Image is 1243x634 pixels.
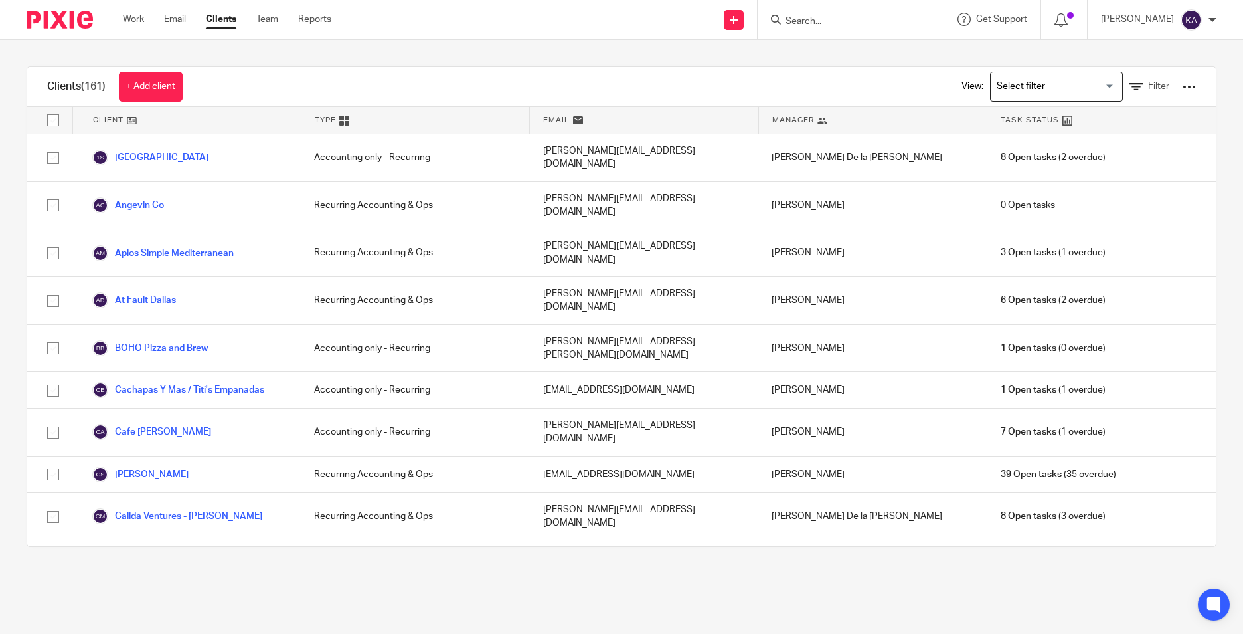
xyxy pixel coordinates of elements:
[758,229,987,276] div: [PERSON_NAME]
[301,493,529,540] div: Recurring Accounting & Ops
[758,182,987,229] div: [PERSON_NAME]
[530,457,758,492] div: [EMAIL_ADDRESS][DOMAIN_NAME]
[92,424,108,440] img: svg%3E
[758,134,987,181] div: [PERSON_NAME] De la [PERSON_NAME]
[758,372,987,408] div: [PERSON_NAME]
[301,540,529,589] div: Recurring Accounting & Ops
[758,277,987,324] div: [PERSON_NAME]
[990,72,1123,102] div: Search for option
[1001,342,1056,355] span: 1 Open tasks
[784,16,904,28] input: Search
[41,108,66,133] input: Select all
[772,114,814,126] span: Manager
[1001,294,1106,307] span: (2 overdue)
[92,382,108,398] img: svg%3E
[301,325,529,372] div: Accounting only - Recurring
[543,114,570,126] span: Email
[92,197,164,213] a: Angevin Co
[530,540,758,589] div: [EMAIL_ADDRESS][DOMAIN_NAME]
[301,409,529,456] div: Accounting only - Recurring
[256,13,278,26] a: Team
[530,325,758,372] div: [PERSON_NAME][EMAIL_ADDRESS][PERSON_NAME][DOMAIN_NAME]
[119,72,183,102] a: + Add client
[315,114,336,126] span: Type
[758,409,987,456] div: [PERSON_NAME]
[1001,246,1106,259] span: (1 overdue)
[164,13,186,26] a: Email
[1001,246,1056,259] span: 3 Open tasks
[301,277,529,324] div: Recurring Accounting & Ops
[92,340,108,356] img: svg%3E
[530,409,758,456] div: [PERSON_NAME][EMAIL_ADDRESS][DOMAIN_NAME]
[992,75,1115,98] input: Search for option
[758,493,987,540] div: [PERSON_NAME] De la [PERSON_NAME]
[530,182,758,229] div: [PERSON_NAME][EMAIL_ADDRESS][DOMAIN_NAME]
[92,508,262,524] a: Calida Ventures - [PERSON_NAME]
[1001,342,1106,355] span: (0 overdue)
[301,229,529,276] div: Recurring Accounting & Ops
[1148,82,1169,91] span: Filter
[1001,510,1056,523] span: 8 Open tasks
[123,13,144,26] a: Work
[530,493,758,540] div: [PERSON_NAME][EMAIL_ADDRESS][DOMAIN_NAME]
[92,150,108,165] img: svg%3E
[1001,468,1116,481] span: (35 overdue)
[1001,151,1056,164] span: 8 Open tasks
[93,114,124,126] span: Client
[530,229,758,276] div: [PERSON_NAME][EMAIL_ADDRESS][DOMAIN_NAME]
[1001,425,1106,439] span: (1 overdue)
[92,245,234,261] a: Aplos Simple Mediterranean
[530,134,758,181] div: [PERSON_NAME][EMAIL_ADDRESS][DOMAIN_NAME]
[92,150,208,165] a: [GEOGRAPHIC_DATA]
[298,13,331,26] a: Reports
[92,467,189,482] a: [PERSON_NAME]
[1001,151,1106,164] span: (2 overdue)
[758,457,987,492] div: [PERSON_NAME]
[1181,9,1202,31] img: svg%3E
[530,372,758,408] div: [EMAIL_ADDRESS][DOMAIN_NAME]
[92,292,108,308] img: svg%3E
[92,382,264,398] a: Cachapas Y Mas / Titi's Empanadas
[206,13,236,26] a: Clients
[530,277,758,324] div: [PERSON_NAME][EMAIL_ADDRESS][DOMAIN_NAME]
[92,197,108,213] img: svg%3E
[92,467,108,482] img: svg%3E
[47,80,106,94] h1: Clients
[27,11,93,29] img: Pixie
[1001,199,1055,212] span: 0 Open tasks
[1001,294,1056,307] span: 6 Open tasks
[1001,383,1056,397] span: 1 Open tasks
[301,457,529,492] div: Recurring Accounting & Ops
[301,182,529,229] div: Recurring Accounting & Ops
[1001,468,1062,481] span: 39 Open tasks
[976,15,1027,24] span: Get Support
[1001,383,1106,397] span: (1 overdue)
[92,245,108,261] img: svg%3E
[1001,114,1059,126] span: Task Status
[301,134,529,181] div: Accounting only - Recurring
[92,292,176,308] a: At Fault Dallas
[1101,13,1174,26] p: [PERSON_NAME]
[301,372,529,408] div: Accounting only - Recurring
[92,508,108,524] img: svg%3E
[758,325,987,372] div: [PERSON_NAME]
[1001,510,1106,523] span: (3 overdue)
[758,540,987,589] div: [PERSON_NAME] De la [PERSON_NAME]
[942,67,1196,106] div: View:
[1001,425,1056,439] span: 7 Open tasks
[81,81,106,92] span: (161)
[92,340,208,356] a: BOHO Pizza and Brew
[92,424,211,440] a: Cafe [PERSON_NAME]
